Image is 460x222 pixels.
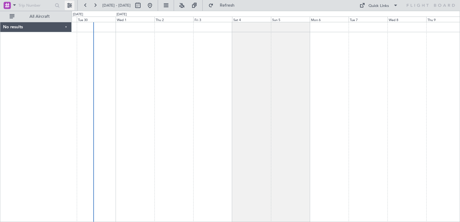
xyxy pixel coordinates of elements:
[387,17,426,22] div: Wed 8
[102,3,131,8] span: [DATE] - [DATE]
[206,1,242,10] button: Refresh
[232,17,271,22] div: Sat 4
[18,1,53,10] input: Trip Number
[16,14,64,19] span: All Aircraft
[154,17,193,22] div: Thu 2
[368,3,389,9] div: Quick Links
[349,17,387,22] div: Tue 7
[193,17,232,22] div: Fri 3
[310,17,349,22] div: Mon 6
[116,17,154,22] div: Wed 1
[215,3,240,8] span: Refresh
[356,1,401,10] button: Quick Links
[7,12,65,21] button: All Aircraft
[77,17,116,22] div: Tue 30
[271,17,310,22] div: Sun 5
[117,12,127,17] div: [DATE]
